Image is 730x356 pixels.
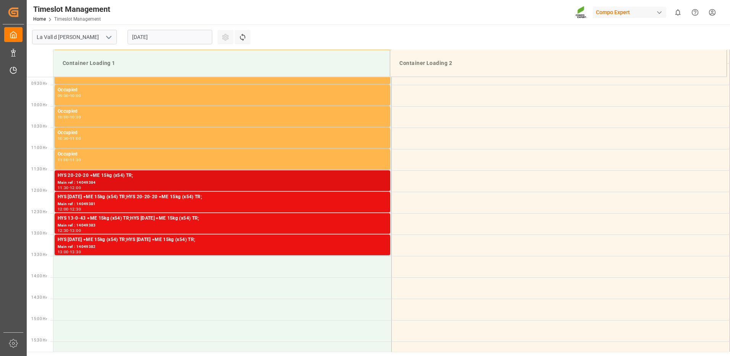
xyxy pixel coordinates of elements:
div: - [69,207,70,211]
div: Occupied [58,150,387,158]
button: open menu [103,31,114,43]
div: HYS 13-0-43 +ME 15kg (x54) TR;HYS [DATE] +ME 15kg (x54) TR; [58,215,387,222]
span: 09:30 Hr [31,81,47,86]
span: 11:30 Hr [31,167,47,171]
div: - [69,137,70,140]
div: Occupied [58,86,387,94]
div: 10:00 [70,94,81,97]
div: 11:30 [58,186,69,189]
span: 14:00 Hr [31,274,47,278]
div: 10:00 [58,115,69,119]
div: - [69,158,70,162]
span: 10:00 Hr [31,103,47,107]
input: Type to search/select [32,30,117,44]
div: 10:30 [70,115,81,119]
input: DD.MM.YYYY [128,30,212,44]
div: Container Loading 2 [396,56,720,70]
img: Screenshot%202023-09-29%20at%2010.02.21.png_1712312052.png [575,6,588,19]
div: HYS [DATE] +ME 15kg (x54) TR;HYS [DATE] +ME 15kg (x54) TR; [58,236,387,244]
div: 13:00 [70,229,81,232]
button: Compo Expert [593,5,669,19]
div: Main ref : 14049381 [58,201,387,207]
div: - [69,250,70,254]
span: 13:00 Hr [31,231,47,235]
div: 12:30 [58,229,69,232]
span: 15:30 Hr [31,338,47,342]
div: Main ref : 14049383 [58,222,387,229]
span: 10:30 Hr [31,124,47,128]
div: - [69,186,70,189]
div: 09:30 [58,94,69,97]
div: 12:00 [70,186,81,189]
div: - [69,115,70,119]
div: 11:00 [58,158,69,162]
span: 11:00 Hr [31,146,47,150]
div: Main ref : 14049382 [58,244,387,250]
div: Main ref : 14049384 [58,180,387,186]
span: 12:30 Hr [31,210,47,214]
div: 12:30 [70,207,81,211]
div: Occupied [58,108,387,115]
div: 11:00 [70,137,81,140]
div: Compo Expert [593,7,666,18]
div: 11:30 [70,158,81,162]
span: 14:30 Hr [31,295,47,299]
div: HYS 20-20-20 +ME 15kg (x54) TR; [58,172,387,180]
div: Timeslot Management [33,3,110,15]
span: 13:30 Hr [31,252,47,257]
div: 13:00 [58,250,69,254]
button: show 0 new notifications [669,4,686,21]
div: HYS [DATE] +ME 15kg (x54) TR;HYS 20-20-20 +ME 15kg (x54) TR; [58,193,387,201]
div: 10:30 [58,137,69,140]
span: 12:00 Hr [31,188,47,193]
div: Container Loading 1 [60,56,384,70]
div: Occupied [58,129,387,137]
div: - [69,229,70,232]
button: Help Center [686,4,704,21]
span: 15:00 Hr [31,317,47,321]
div: 13:30 [70,250,81,254]
a: Home [33,16,46,22]
div: 12:00 [58,207,69,211]
div: - [69,94,70,97]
